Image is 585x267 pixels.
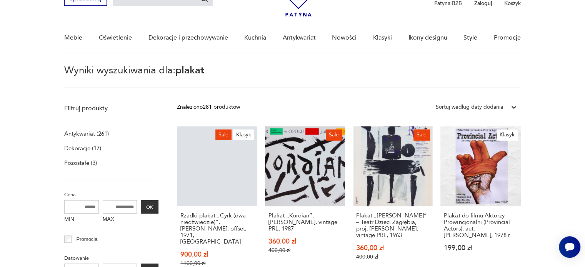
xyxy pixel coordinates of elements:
[436,103,503,111] div: Sortuj według daty dodania
[64,214,99,226] label: MIN
[177,103,240,111] div: Znaleziono 281 produktów
[64,104,158,113] p: Filtruj produkty
[148,23,228,53] a: Dekoracje i przechowywanie
[77,235,98,244] p: Promocja
[463,23,477,53] a: Style
[99,23,132,53] a: Oświetlenie
[444,212,517,239] h3: Plakat do filmu Aktorzy Prowincjonalni (Provincial Actors), aut. [PERSON_NAME], 1978 r.
[175,63,204,77] span: plakat
[141,200,158,214] button: OK
[180,251,253,258] p: 900,00 zł
[356,245,429,251] p: 360,00 zł
[268,247,342,254] p: 400,00 zł
[64,128,109,139] a: Antykwariat (261)
[444,245,517,251] p: 199,00 zł
[494,23,521,53] a: Promocje
[332,23,357,53] a: Nowości
[64,23,82,53] a: Meble
[180,212,253,245] h3: Rzadki plakat „Cyrk (dwa niedźwiedzie)”, [PERSON_NAME], offset, 1971, [GEOGRAPHIC_DATA]
[244,23,266,53] a: Kuchnia
[103,214,137,226] label: MAX
[268,238,342,245] p: 360,00 zł
[64,143,101,154] a: Dekoracje (17)
[64,191,158,199] p: Cena
[408,23,447,53] a: Ikony designu
[283,23,316,53] a: Antykwariat
[356,254,429,260] p: 400,00 zł
[64,66,520,88] p: Wyniki wyszukiwania dla:
[268,212,342,232] h3: Plakat „Kordian”, [PERSON_NAME], vintage PRL, 1987
[356,212,429,239] h3: Plakat „[PERSON_NAME]” – Teatr Dzieci Zagłębia, proj. [PERSON_NAME], vintage PRL, 1963
[64,158,97,168] a: Pozostałe (3)
[64,254,158,262] p: Datowanie
[373,23,392,53] a: Klasyki
[180,260,253,267] p: 1100,00 zł
[559,236,580,258] iframe: Smartsupp widget button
